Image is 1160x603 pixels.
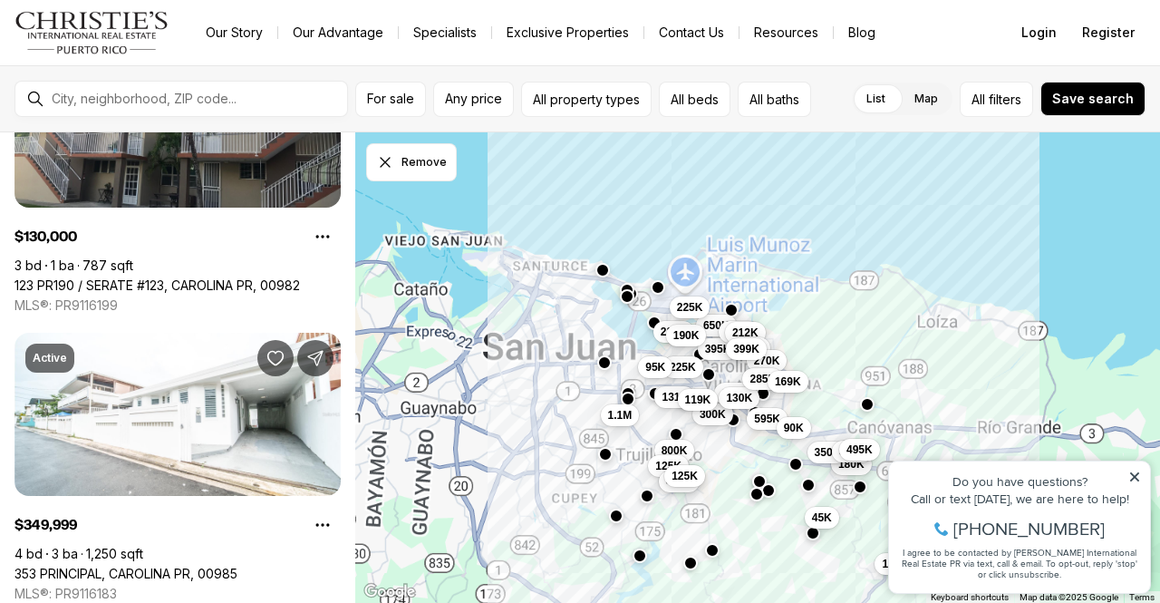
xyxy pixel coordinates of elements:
a: Blog [834,20,890,45]
span: 495K [846,443,873,457]
button: Dismiss drawing [366,143,457,181]
button: 495K [839,439,880,461]
span: Login [1021,25,1057,40]
span: 119K [685,393,711,407]
span: For sale [367,92,414,106]
button: Register [1071,15,1145,51]
span: 180K [838,457,865,472]
span: [PHONE_NUMBER] [74,85,226,103]
button: 125K [648,455,689,477]
button: 300K [692,404,733,425]
span: 285K [749,372,776,386]
p: Active [33,351,67,365]
button: 280K [719,321,759,343]
button: 270K [747,350,788,372]
button: 499K [730,337,770,359]
button: All baths [738,82,811,117]
button: 1.1M [601,404,640,426]
span: filters [989,90,1021,109]
button: 550K [832,441,873,462]
button: Property options [304,219,341,255]
button: 225K [662,356,703,378]
a: 353 PRINCIPAL, CAROLINA PR, 00985 [14,566,237,582]
div: Do you have questions? [19,41,262,53]
span: 125K [672,469,698,483]
span: 220K [721,386,748,401]
label: Map [900,83,952,115]
button: All property types [521,82,652,117]
button: Any price [433,82,514,117]
button: 90K [777,417,811,439]
a: Our Story [191,20,277,45]
a: Specialists [399,20,491,45]
button: 125K [664,465,705,487]
button: 395K [698,338,739,360]
button: Save Property: 353 PRINCIPAL [257,340,294,376]
span: 395K [705,342,731,356]
span: Any price [445,92,502,106]
span: 125K [655,459,681,473]
button: 225K [670,297,710,318]
button: All beds [659,82,730,117]
label: List [852,83,900,115]
span: 595K [754,412,780,426]
span: 95K [645,360,665,374]
span: 350K [815,445,841,460]
span: 1.1M [608,408,633,423]
span: 650K [703,318,730,333]
button: 119K [678,389,719,411]
button: 499K [659,471,700,492]
button: 169K [768,371,808,393]
button: 130K [719,387,759,409]
span: All [971,90,985,109]
span: 300K [700,407,726,422]
button: 350K [807,442,848,463]
span: 225K [670,360,696,374]
button: For sale [355,82,426,117]
button: Share Property [297,340,333,376]
button: 399K [726,338,767,360]
span: Save search [1052,92,1134,106]
span: I agree to be contacted by [PERSON_NAME] International Real Estate PR via text, call & email. To ... [23,112,258,146]
div: Call or text [DATE], we are here to help! [19,58,262,71]
a: 123 PR190 / SERATE #123, CAROLINA PR, 00982 [14,277,300,294]
button: 650K [696,315,737,336]
span: 229K [661,325,687,339]
button: 180K [831,453,872,475]
button: 190K [666,325,707,346]
button: Property options [304,507,341,543]
span: 270K [754,354,780,368]
button: 285K [742,368,783,390]
a: Our Advantage [278,20,398,45]
span: 550K [839,444,865,459]
a: Exclusive Properties [492,20,643,45]
button: 800K [654,440,695,462]
button: Login [1010,15,1068,51]
span: 190K [673,328,700,343]
button: 45K [805,507,839,529]
button: 131K [654,386,695,408]
button: 595K [747,408,788,430]
span: 225K [677,300,703,315]
span: 280K [726,325,752,339]
span: 212K [732,326,759,340]
span: 131K [662,390,688,404]
button: Save search [1040,82,1145,116]
button: 220K [714,383,755,404]
span: 90K [784,421,804,435]
span: Register [1082,25,1135,40]
button: Contact Us [644,20,739,45]
span: 399K [733,342,759,356]
span: 169K [775,374,801,389]
img: logo [14,11,169,54]
button: 212K [725,322,766,344]
span: 130K [726,391,752,405]
button: 229K [653,321,694,343]
button: 150K [875,553,915,575]
span: 45K [812,511,832,525]
button: Allfilters [960,82,1033,117]
span: 800K [662,443,688,458]
button: 95K [638,356,672,378]
a: Resources [739,20,833,45]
